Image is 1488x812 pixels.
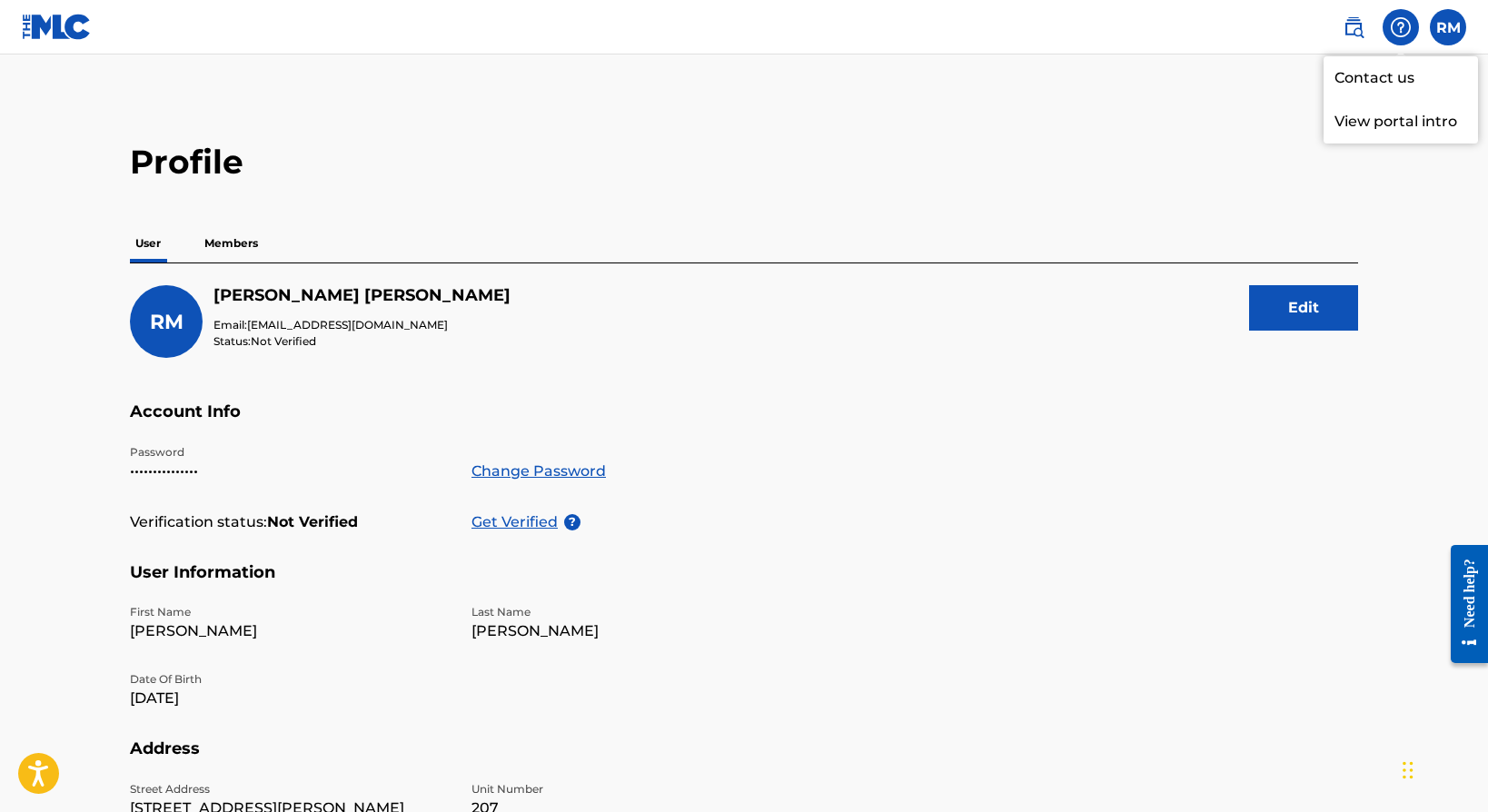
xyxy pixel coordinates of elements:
[1430,9,1466,45] div: User Menu
[1324,56,1478,100] a: Contact us
[150,310,184,334] span: RM
[130,604,450,620] p: First Name
[213,333,511,350] p: Status:
[130,511,267,533] p: Verification status:
[199,224,263,262] p: Members
[130,142,1358,183] h2: Profile
[130,738,1358,781] h5: Address
[1390,16,1412,38] img: help
[22,14,92,40] img: MLC Logo
[1403,743,1414,797] div: Drag
[471,460,606,482] a: Change Password
[247,318,448,332] span: [EMAIL_ADDRESS][DOMAIN_NAME]
[130,444,450,460] p: Password
[1437,530,1488,679] iframe: Resource Center
[267,511,358,533] strong: Not Verified
[1249,285,1358,331] button: Edit
[471,781,791,797] p: Unit Number
[1343,16,1364,38] img: search
[471,511,564,533] p: Get Verified
[130,224,166,262] p: User
[1335,9,1372,45] a: Public Search
[213,317,511,333] p: Email:
[130,460,450,482] p: •••••••••••••••
[213,285,511,306] h5: Rob Meurer
[251,334,316,348] span: Not Verified
[564,514,580,530] span: ?
[130,401,1358,444] h5: Account Info
[130,688,450,709] p: [DATE]
[1324,100,1478,144] p: View portal intro
[1383,9,1419,45] div: Help
[471,620,791,642] p: [PERSON_NAME]
[471,604,791,620] p: Last Name
[130,562,1358,605] h5: User Information
[130,671,450,688] p: Date Of Birth
[1397,725,1488,812] iframe: Chat Widget
[130,620,450,642] p: [PERSON_NAME]
[130,781,450,797] p: Street Address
